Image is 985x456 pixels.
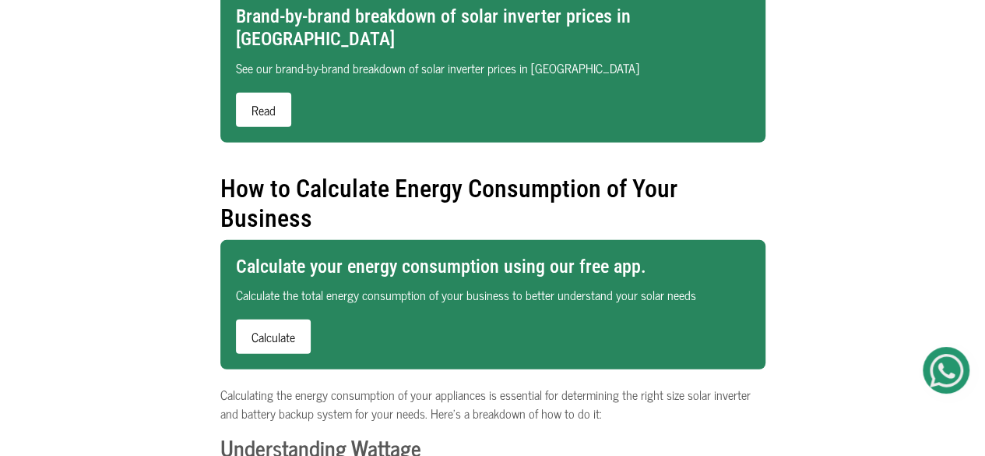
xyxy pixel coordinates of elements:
h3: Calculate your energy consumption using our free app. [236,256,750,278]
a: Read [236,93,291,127]
p: See our brand-by-brand breakdown of solar inverter prices in [GEOGRAPHIC_DATA] [236,58,750,77]
h3: Brand-by-brand breakdown of solar inverter prices in [GEOGRAPHIC_DATA] [236,5,750,51]
h2: How to Calculate Energy Consumption of Your Business [220,158,765,234]
a: Calculate [236,320,311,354]
p: Calculating the energy consumption of your appliances is essential for determining the right size... [220,385,765,422]
img: Get Started On Earthbond Via Whatsapp [930,354,963,387]
p: Calculate the total energy consumption of your business to better understand your solar needs [236,285,750,304]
